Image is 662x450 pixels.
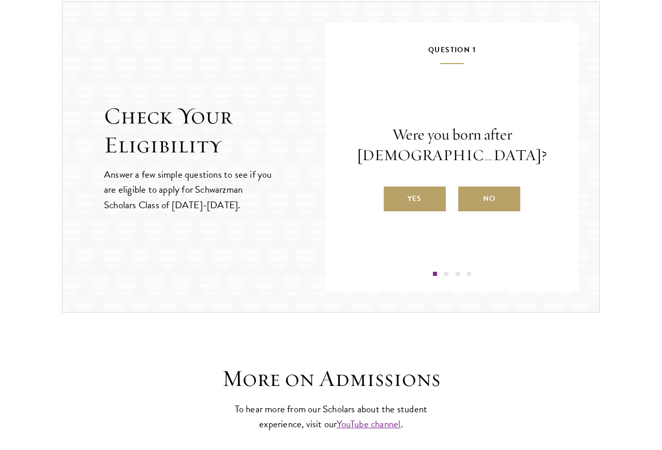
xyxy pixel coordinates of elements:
[458,187,520,211] label: No
[171,364,491,393] h3: More on Admissions
[104,102,325,160] h2: Check Your Eligibility
[384,187,446,211] label: Yes
[104,167,273,212] p: Answer a few simple questions to see if you are eligible to apply for Schwarzman Scholars Class o...
[356,125,548,166] p: Were you born after [DEMOGRAPHIC_DATA]?
[230,401,432,431] p: To hear more from our Scholars about the student experience, visit our .
[356,43,548,64] h5: Question 1
[337,416,401,431] a: YouTube channel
